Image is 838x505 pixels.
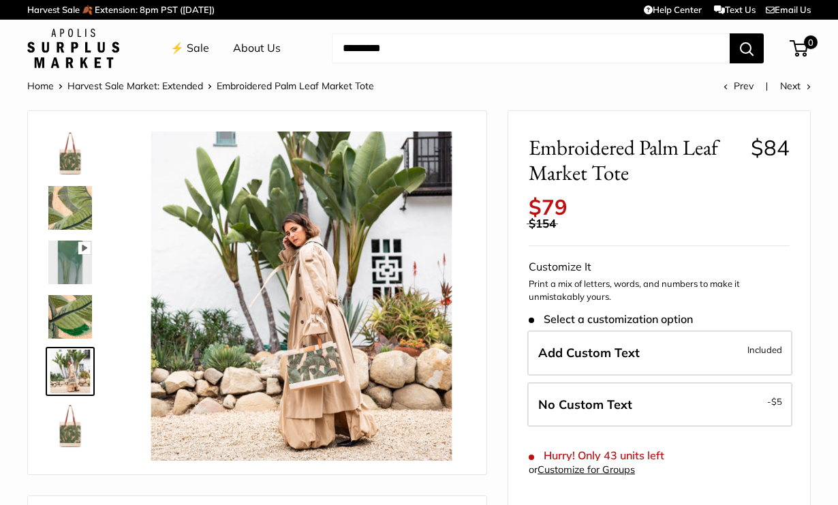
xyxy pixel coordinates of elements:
[724,80,754,92] a: Prev
[27,80,54,92] a: Home
[170,38,209,59] a: ⚡️ Sale
[48,295,92,339] img: description_A multi-layered motif with eight varying thread colors.
[233,38,281,59] a: About Us
[538,397,632,412] span: No Custom Text
[527,331,792,376] label: Add Custom Text
[714,4,756,15] a: Text Us
[529,257,790,277] div: Customize It
[217,80,374,92] span: Embroidered Palm Leaf Market Tote
[538,463,635,476] a: Customize for Groups
[332,33,730,63] input: Search...
[730,33,764,63] button: Search
[46,347,95,396] a: Embroidered Palm Leaf Market Tote
[644,4,702,15] a: Help Center
[529,216,556,230] span: $154
[791,40,808,57] a: 0
[46,292,95,341] a: description_A multi-layered motif with eight varying thread colors.
[48,350,92,393] img: Embroidered Palm Leaf Market Tote
[46,401,95,450] a: Embroidered Palm Leaf Market Tote
[529,313,693,326] span: Select a customization option
[67,80,203,92] a: Harvest Sale Market: Extended
[766,4,811,15] a: Email Us
[48,186,92,230] img: description_A multi-layered motif with eight varying thread colors.
[747,341,782,358] span: Included
[46,238,95,287] a: description_Multi-layered motif with eight varying thread colors
[529,449,664,462] span: Hurry! Only 43 units left
[46,129,95,178] a: Embroidered Palm Leaf Market Tote
[538,345,640,361] span: Add Custom Text
[751,134,790,161] span: $84
[48,132,92,175] img: Embroidered Palm Leaf Market Tote
[27,77,374,95] nav: Breadcrumb
[48,241,92,284] img: description_Multi-layered motif with eight varying thread colors
[804,35,818,49] span: 0
[771,396,782,407] span: $5
[780,80,811,92] a: Next
[137,132,466,461] img: Embroidered Palm Leaf Market Tote
[767,393,782,410] span: -
[527,382,792,427] label: Leave Blank
[529,461,635,479] div: or
[48,404,92,448] img: Embroidered Palm Leaf Market Tote
[27,29,119,68] img: Apolis: Surplus Market
[529,194,568,220] span: $79
[529,277,790,304] p: Print a mix of letters, words, and numbers to make it unmistakably yours.
[529,135,741,185] span: Embroidered Palm Leaf Market Tote
[46,183,95,232] a: description_A multi-layered motif with eight varying thread colors.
